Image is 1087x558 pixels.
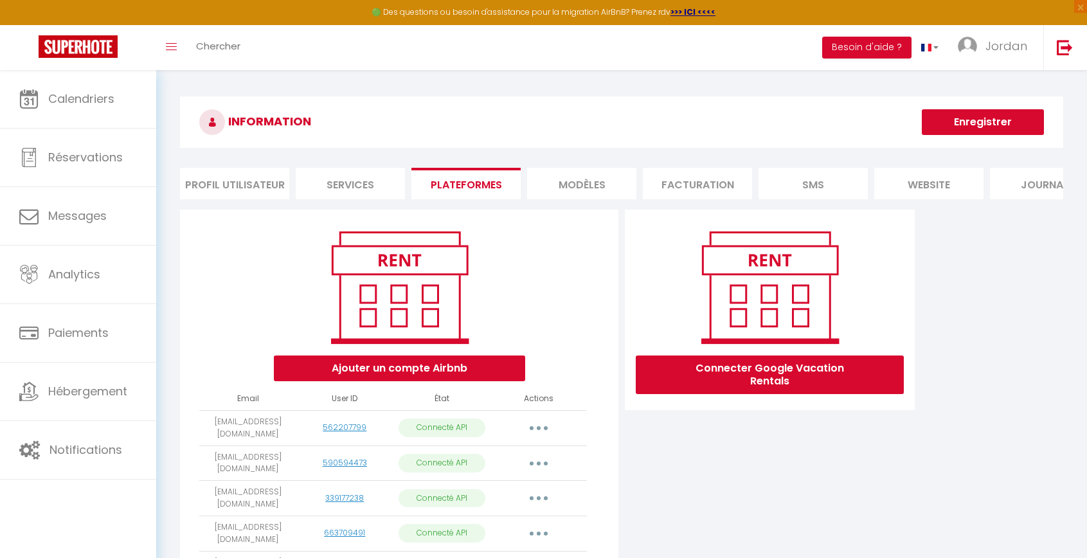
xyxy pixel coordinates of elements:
th: User ID [296,388,393,410]
a: >>> ICI <<<< [670,6,715,17]
button: Enregistrer [922,109,1044,135]
a: 562207799 [323,422,366,433]
td: [EMAIL_ADDRESS][DOMAIN_NAME] [199,516,296,551]
li: Facturation [643,168,752,199]
a: 663709491 [324,527,365,538]
span: Messages [48,208,107,224]
span: Réservations [48,149,123,165]
li: SMS [759,168,868,199]
th: Email [199,388,296,410]
span: Paiements [48,325,109,341]
span: Jordan [985,38,1027,54]
p: Connecté API [399,419,485,437]
img: logout [1057,39,1073,55]
li: MODÈLES [527,168,636,199]
li: website [874,168,984,199]
td: [EMAIL_ADDRESS][DOMAIN_NAME] [199,481,296,516]
a: 339177238 [325,492,364,503]
button: Connecter Google Vacation Rentals [636,355,904,394]
img: ... [958,37,977,56]
span: Notifications [49,442,122,458]
button: Ajouter un compte Airbnb [274,355,525,381]
a: ... Jordan [948,25,1043,70]
a: Chercher [186,25,250,70]
td: [EMAIL_ADDRESS][DOMAIN_NAME] [199,446,296,481]
span: Analytics [48,266,100,282]
img: rent.png [688,226,852,349]
li: Plateformes [411,168,521,199]
p: Connecté API [399,524,485,543]
img: Super Booking [39,35,118,58]
th: État [393,388,490,410]
li: Profil Utilisateur [180,168,289,199]
p: Connecté API [399,454,485,473]
th: Actions [490,388,588,410]
span: Hébergement [48,383,127,399]
span: Chercher [196,39,240,53]
a: 590594473 [323,457,367,468]
p: Connecté API [399,489,485,508]
td: [EMAIL_ADDRESS][DOMAIN_NAME] [199,410,296,446]
span: Calendriers [48,91,114,107]
button: Besoin d'aide ? [822,37,912,59]
li: Services [296,168,405,199]
h3: INFORMATION [180,96,1063,148]
img: rent.png [318,226,481,349]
